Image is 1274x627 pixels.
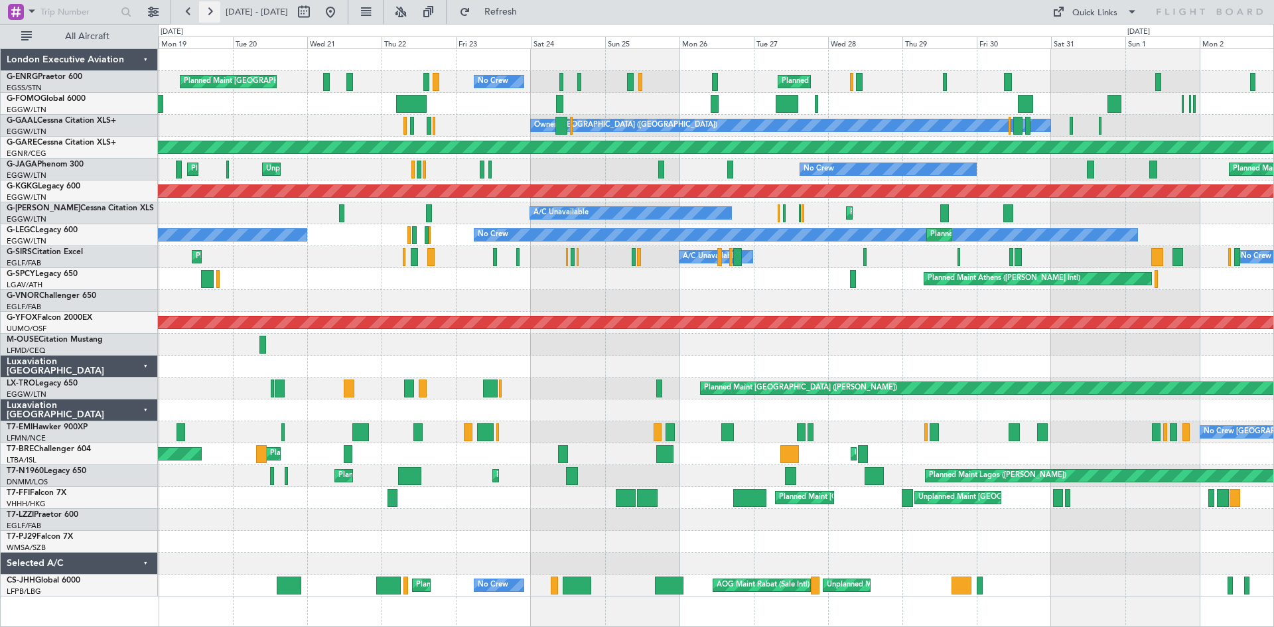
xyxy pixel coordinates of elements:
[7,258,41,268] a: EGLF/FAB
[7,204,154,212] a: G-[PERSON_NAME]Cessna Citation XLS
[7,182,80,190] a: G-KGKGLegacy 600
[7,423,33,431] span: T7-EMI
[7,533,36,541] span: T7-PJ29
[7,292,39,300] span: G-VNOR
[1072,7,1117,20] div: Quick Links
[7,511,78,519] a: T7-LZZIPraetor 600
[918,488,1149,508] div: Unplanned Maint [GEOGRAPHIC_DATA] ([GEOGRAPHIC_DATA] Intl)
[7,117,116,125] a: G-GAALCessna Citation XLS+
[1051,36,1125,48] div: Sat 31
[855,444,1070,464] div: Unplanned Maint [GEOGRAPHIC_DATA] ([PERSON_NAME] Intl)
[7,499,46,509] a: VHHH/HKG
[902,36,977,48] div: Thu 29
[704,378,897,398] div: Planned Maint [GEOGRAPHIC_DATA] ([PERSON_NAME])
[7,73,38,81] span: G-ENRG
[605,36,679,48] div: Sun 25
[7,346,45,356] a: LFMD/CEQ
[7,445,34,453] span: T7-BRE
[7,445,91,453] a: T7-BREChallenger 604
[7,292,96,300] a: G-VNORChallenger 650
[7,577,35,585] span: CS-JHH
[478,225,508,245] div: No Crew
[7,314,92,322] a: G-YFOXFalcon 2000EX
[779,488,988,508] div: Planned Maint [GEOGRAPHIC_DATA] ([GEOGRAPHIC_DATA])
[7,171,46,180] a: EGGW/LTN
[827,575,1045,595] div: Unplanned Maint [GEOGRAPHIC_DATA] ([GEOGRAPHIC_DATA])
[7,433,46,443] a: LFMN/NCE
[7,214,46,224] a: EGGW/LTN
[1046,1,1144,23] button: Quick Links
[338,466,476,486] div: Planned Maint Lagos ([PERSON_NAME])
[473,7,529,17] span: Refresh
[7,521,41,531] a: EGLF/FAB
[7,139,37,147] span: G-GARE
[226,6,288,18] span: [DATE] - [DATE]
[7,477,48,487] a: DNMM/LOS
[7,336,103,344] a: M-OUSECitation Mustang
[7,380,78,387] a: LX-TROLegacy 650
[191,159,400,179] div: Planned Maint [GEOGRAPHIC_DATA] ([GEOGRAPHIC_DATA])
[7,139,116,147] a: G-GARECessna Citation XLS+
[7,117,37,125] span: G-GAAL
[270,444,418,464] div: Planned Maint Nice ([GEOGRAPHIC_DATA])
[679,36,754,48] div: Mon 26
[7,577,80,585] a: CS-JHHGlobal 6000
[1200,36,1274,48] div: Mon 2
[7,248,83,256] a: G-SIRSCitation Excel
[40,2,117,22] input: Trip Number
[7,467,86,475] a: T7-N1960Legacy 650
[1127,27,1150,38] div: [DATE]
[7,280,42,290] a: LGAV/ATH
[15,26,144,47] button: All Aircraft
[977,36,1051,48] div: Fri 30
[7,270,35,278] span: G-SPCY
[7,161,37,169] span: G-JAGA
[683,247,738,267] div: A/C Unavailable
[7,455,36,465] a: LTBA/ISL
[929,466,1066,486] div: Planned Maint Lagos ([PERSON_NAME])
[7,270,78,278] a: G-SPCYLegacy 650
[159,36,233,48] div: Mon 19
[7,511,34,519] span: T7-LZZI
[7,467,44,475] span: T7-N1960
[7,336,38,344] span: M-OUSE
[7,192,46,202] a: EGGW/LTN
[7,248,32,256] span: G-SIRS
[7,543,46,553] a: WMSA/SZB
[850,203,1059,223] div: Planned Maint [GEOGRAPHIC_DATA] ([GEOGRAPHIC_DATA])
[266,159,484,179] div: Unplanned Maint [GEOGRAPHIC_DATA] ([GEOGRAPHIC_DATA])
[717,575,810,595] div: AOG Maint Rabat (Sale Intl)
[533,203,589,223] div: A/C Unavailable
[7,73,82,81] a: G-ENRGPraetor 600
[7,489,66,497] a: T7-FFIFalcon 7X
[7,389,46,399] a: EGGW/LTN
[7,314,37,322] span: G-YFOX
[7,423,88,431] a: T7-EMIHawker 900XP
[7,204,80,212] span: G-[PERSON_NAME]
[7,226,35,234] span: G-LEGC
[7,226,78,234] a: G-LEGCLegacy 600
[7,127,46,137] a: EGGW/LTN
[1241,247,1271,267] div: No Crew
[7,182,38,190] span: G-KGKG
[184,72,393,92] div: Planned Maint [GEOGRAPHIC_DATA] ([GEOGRAPHIC_DATA])
[35,32,140,41] span: All Aircraft
[7,587,41,596] a: LFPB/LBG
[7,324,46,334] a: UUMO/OSF
[453,1,533,23] button: Refresh
[7,105,46,115] a: EGGW/LTN
[478,72,508,92] div: No Crew
[782,72,991,92] div: Planned Maint [GEOGRAPHIC_DATA] ([GEOGRAPHIC_DATA])
[161,27,183,38] div: [DATE]
[456,36,530,48] div: Fri 23
[496,466,705,486] div: Planned Maint [GEOGRAPHIC_DATA] ([GEOGRAPHIC_DATA])
[382,36,456,48] div: Thu 22
[478,575,508,595] div: No Crew
[7,380,35,387] span: LX-TRO
[307,36,382,48] div: Wed 21
[7,302,41,312] a: EGLF/FAB
[7,149,46,159] a: EGNR/CEG
[7,236,46,246] a: EGGW/LTN
[804,159,834,179] div: No Crew
[534,115,717,135] div: Owner [GEOGRAPHIC_DATA] ([GEOGRAPHIC_DATA])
